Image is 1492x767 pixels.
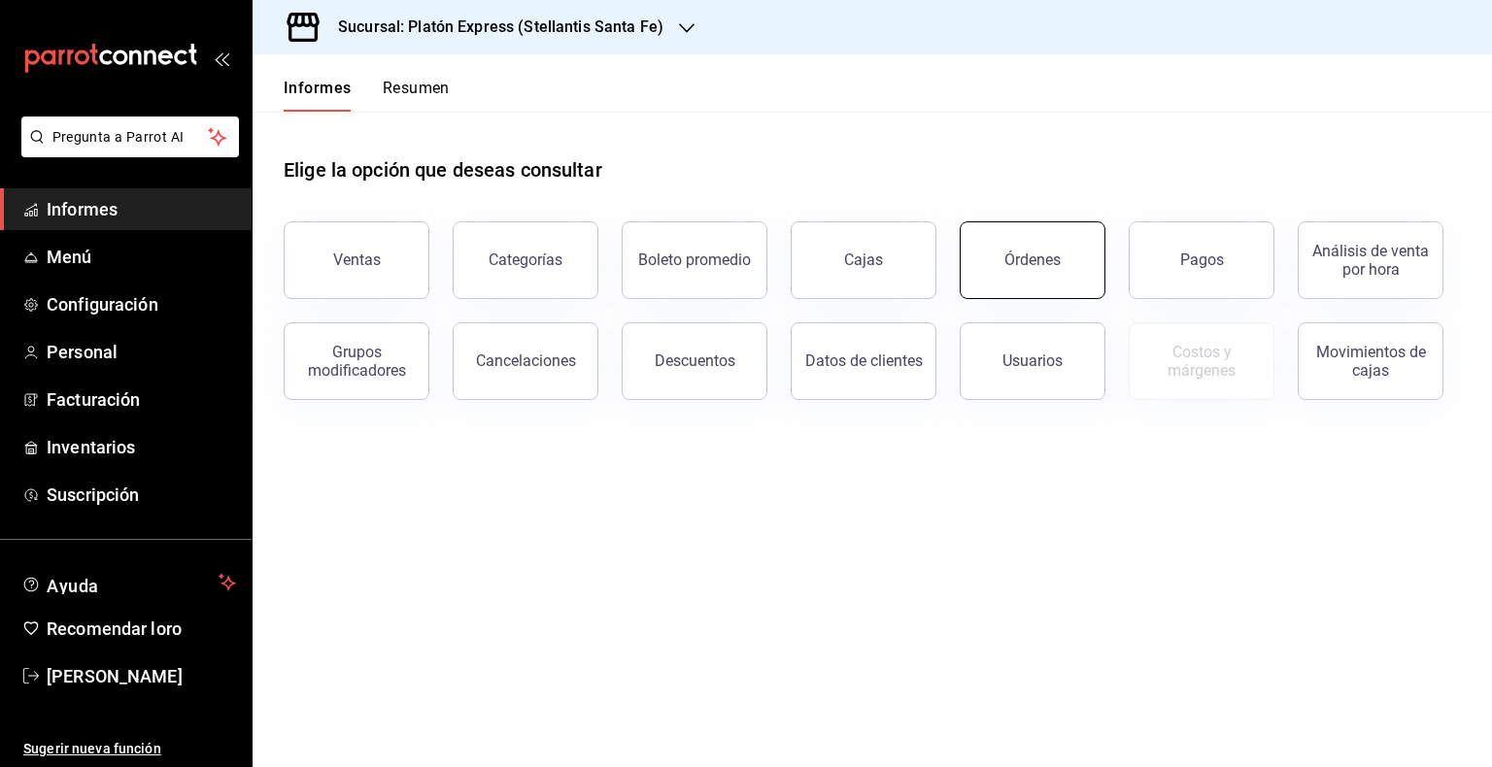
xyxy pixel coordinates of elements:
font: Boleto promedio [638,250,751,269]
font: Pregunta a Parrot AI [52,129,185,145]
font: Costos y márgenes [1168,343,1236,380]
button: Análisis de venta por hora [1298,221,1443,299]
button: Pregunta a Parrot AI [21,117,239,157]
font: Análisis de venta por hora [1312,242,1429,279]
button: Pagos [1129,221,1274,299]
font: Usuarios [1002,351,1063,370]
button: Movimientos de cajas [1298,322,1443,400]
font: Facturación [47,389,140,410]
div: pestañas de navegación [284,78,450,112]
a: Cajas [791,221,936,299]
button: Contrata inventarios para ver este informe [1129,322,1274,400]
font: Cancelaciones [476,351,576,370]
button: Órdenes [960,221,1105,299]
button: abrir_cajón_menú [214,50,229,66]
button: Descuentos [622,322,767,400]
button: Grupos modificadores [284,322,429,400]
font: Ventas [333,250,381,269]
font: Informes [47,199,118,219]
font: Grupos modificadores [308,343,406,380]
font: Descuentos [655,351,735,370]
font: Resumen [383,79,450,97]
font: Personal [47,342,118,362]
button: Cancelaciones [453,322,598,400]
font: Configuración [47,294,158,315]
font: Elige la opción que deseas consultar [284,158,602,182]
font: Ayuda [47,576,99,596]
font: [PERSON_NAME] [47,666,183,686]
font: Menú [47,247,92,267]
button: Usuarios [960,322,1105,400]
font: Informes [284,79,352,97]
font: Pagos [1180,250,1224,269]
font: Cajas [844,250,884,269]
font: Sucursal: Platón Express (Stellantis Santa Fe) [338,17,663,36]
font: Datos de clientes [805,351,923,370]
font: Inventarios [47,437,135,457]
font: Recomendar loro [47,618,182,639]
button: Datos de clientes [791,322,936,400]
button: Ventas [284,221,429,299]
button: Categorías [453,221,598,299]
a: Pregunta a Parrot AI [14,141,239,161]
font: Suscripción [47,484,139,505]
font: Categorías [489,250,562,269]
font: Movimientos de cajas [1316,343,1426,380]
font: Órdenes [1004,250,1061,269]
font: Sugerir nueva función [23,741,161,756]
button: Boleto promedio [622,221,767,299]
